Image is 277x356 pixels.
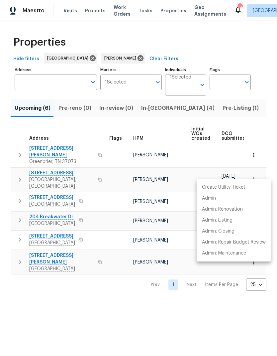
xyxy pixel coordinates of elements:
[202,217,232,224] p: Admin: Listing
[202,206,243,213] p: Admin: Renovation
[202,250,246,257] p: Admin: Maintenance
[202,195,216,202] p: Admin
[202,239,266,246] p: Admin: Repair Budget Review
[202,184,245,191] p: Create Utility Ticket
[202,228,234,235] p: Admin: Closing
